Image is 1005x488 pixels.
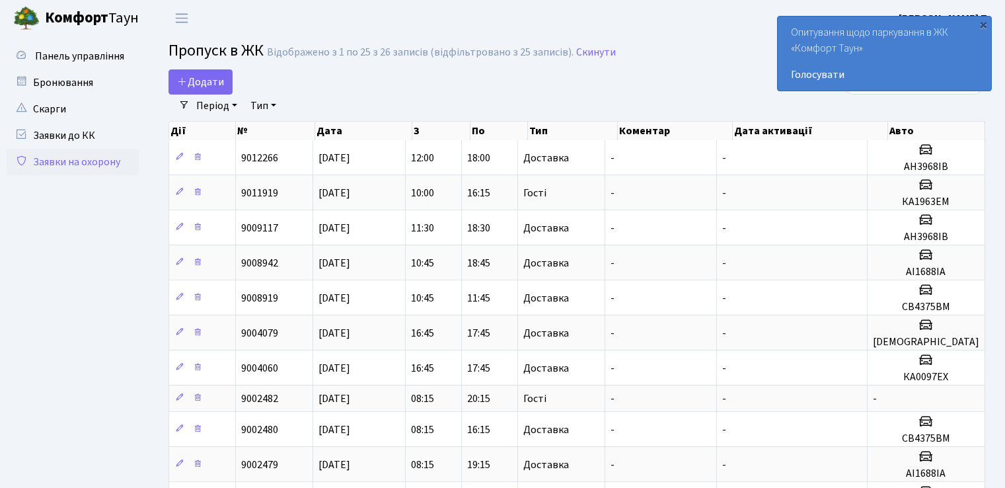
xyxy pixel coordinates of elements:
[467,458,490,472] span: 19:15
[523,393,546,404] span: Гості
[467,391,490,406] span: 20:15
[899,11,989,26] a: [PERSON_NAME] Т.
[7,149,139,175] a: Заявки на охорону
[611,326,614,341] span: -
[528,122,618,140] th: Тип
[411,186,434,200] span: 10:00
[168,39,264,62] span: Пропуск в ЖК
[611,186,614,200] span: -
[523,460,569,470] span: Доставка
[611,256,614,270] span: -
[873,336,979,348] h5: [DEMOGRAPHIC_DATA]
[45,7,108,28] b: Комфорт
[467,361,490,376] span: 17:45
[873,432,979,445] h5: СВ4375ВМ
[318,256,350,270] span: [DATE]
[722,458,726,472] span: -
[467,423,490,437] span: 16:15
[7,122,139,149] a: Заявки до КК
[7,43,139,69] a: Панель управління
[245,95,281,117] a: Тип
[35,49,124,63] span: Панель управління
[791,67,978,83] a: Голосувати
[315,122,412,140] th: Дата
[241,391,278,406] span: 9002482
[576,46,616,59] a: Скинути
[168,69,233,95] a: Додати
[236,122,315,140] th: №
[411,423,434,437] span: 08:15
[873,196,979,208] h5: КА1963ЕМ
[411,291,434,305] span: 10:45
[778,17,991,91] div: Опитування щодо паркування в ЖК «Комфорт Таун»
[611,361,614,376] span: -
[873,231,979,243] h5: АН3968ІВ
[888,122,985,140] th: Авто
[267,46,574,59] div: Відображено з 1 по 25 з 26 записів (відфільтровано з 25 записів).
[873,266,979,278] h5: АІ1688ІА
[873,371,979,384] h5: КА0097ЕХ
[241,458,278,472] span: 9002479
[523,363,569,374] span: Доставка
[611,391,614,406] span: -
[523,223,569,233] span: Доставка
[411,458,434,472] span: 08:15
[722,361,726,376] span: -
[241,186,278,200] span: 9011919
[7,96,139,122] a: Скарги
[977,18,990,31] div: ×
[169,122,236,140] th: Дії
[411,221,434,235] span: 11:30
[722,326,726,341] span: -
[873,391,877,406] span: -
[467,186,490,200] span: 16:15
[611,151,614,165] span: -
[318,151,350,165] span: [DATE]
[318,291,350,305] span: [DATE]
[318,326,350,341] span: [DATE]
[177,75,224,89] span: Додати
[241,221,278,235] span: 9009117
[467,326,490,341] span: 17:45
[470,122,528,140] th: По
[411,151,434,165] span: 12:00
[523,293,569,304] span: Доставка
[722,391,726,406] span: -
[241,151,278,165] span: 9012266
[873,301,979,313] h5: СВ4375ВМ
[318,391,350,406] span: [DATE]
[467,221,490,235] span: 18:30
[241,423,278,437] span: 9002480
[722,423,726,437] span: -
[467,291,490,305] span: 11:45
[873,161,979,173] h5: АН3968ІВ
[165,7,198,29] button: Переключити навігацію
[241,361,278,376] span: 9004060
[873,468,979,480] h5: АІ1688ІА
[722,151,726,165] span: -
[318,221,350,235] span: [DATE]
[318,361,350,376] span: [DATE]
[523,425,569,435] span: Доставка
[241,256,278,270] span: 9008942
[318,458,350,472] span: [DATE]
[733,122,888,140] th: Дата активації
[241,326,278,341] span: 9004079
[411,256,434,270] span: 10:45
[318,423,350,437] span: [DATE]
[411,326,434,341] span: 16:45
[523,153,569,163] span: Доставка
[13,5,40,32] img: logo.png
[467,256,490,270] span: 18:45
[411,361,434,376] span: 16:45
[523,188,546,198] span: Гості
[7,69,139,96] a: Бронювання
[618,122,733,140] th: Коментар
[318,186,350,200] span: [DATE]
[241,291,278,305] span: 9008919
[722,186,726,200] span: -
[467,151,490,165] span: 18:00
[722,221,726,235] span: -
[722,291,726,305] span: -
